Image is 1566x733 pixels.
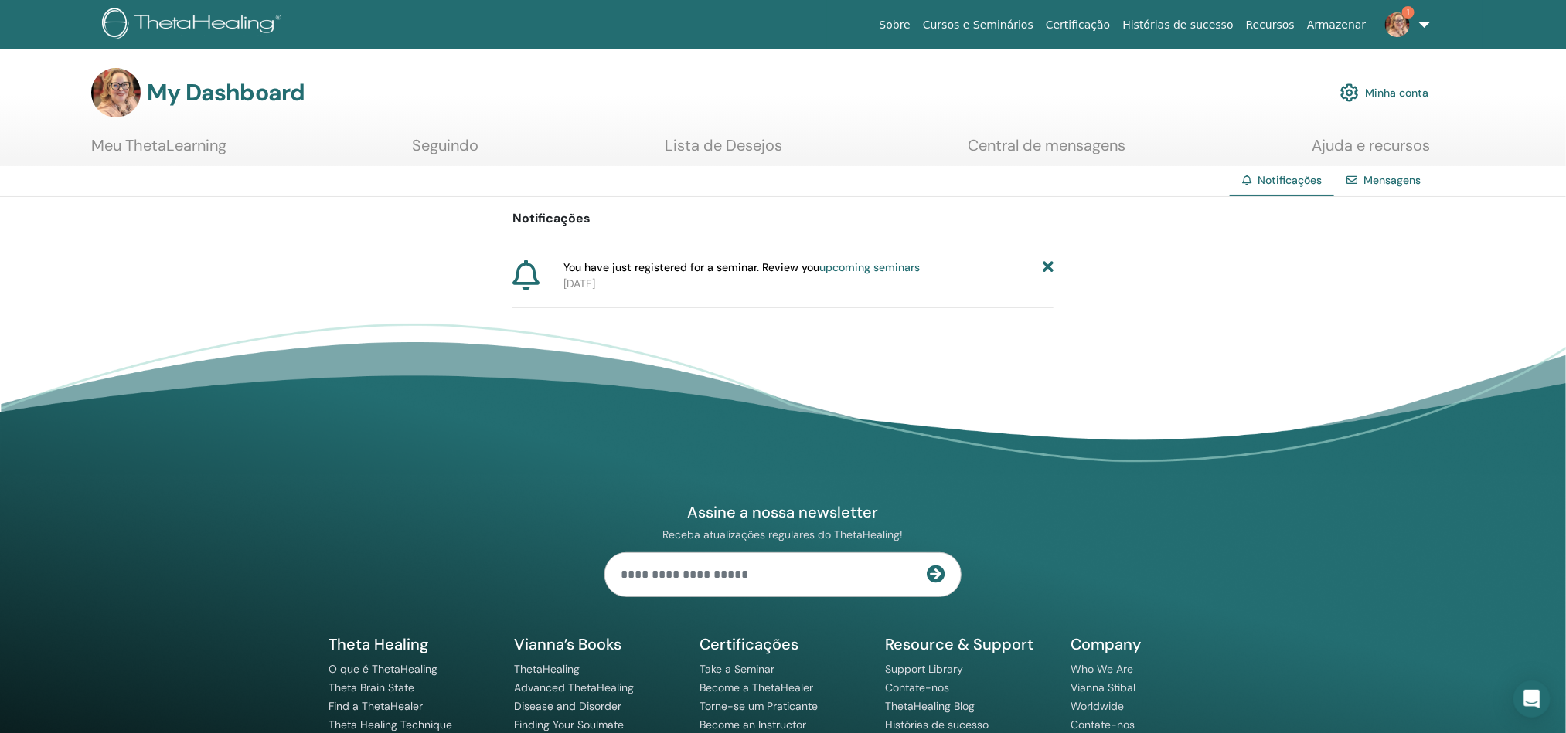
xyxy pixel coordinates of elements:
[91,68,141,117] img: default.jpg
[700,718,806,731] a: Become an Instructor
[885,634,1052,654] h5: Resource & Support
[873,11,917,39] a: Sobre
[1385,12,1410,37] img: default.jpg
[969,136,1126,166] a: Central de mensagens
[1513,680,1551,718] div: Open Intercom Messenger
[819,260,920,274] a: upcoming seminars
[1071,634,1237,654] h5: Company
[665,136,782,166] a: Lista de Desejos
[700,634,866,654] h5: Certificações
[413,136,479,166] a: Seguindo
[885,662,963,676] a: Support Library
[1240,11,1301,39] a: Recursos
[329,634,495,654] h5: Theta Healing
[514,680,634,694] a: Advanced ThetaHealing
[1340,80,1359,106] img: cog.svg
[1340,76,1428,110] a: Minha conta
[1071,718,1135,731] a: Contate-nos
[604,502,962,522] h4: Assine a nossa newsletter
[1312,136,1430,166] a: Ajuda e recursos
[514,662,580,676] a: ThetaHealing
[1071,699,1124,713] a: Worldwide
[329,699,423,713] a: Find a ThetaHealer
[91,136,226,166] a: Meu ThetaLearning
[102,8,287,42] img: logo.png
[514,634,681,654] h5: Vianna’s Books
[917,11,1040,39] a: Cursos e Seminários
[885,718,989,731] a: Histórias de sucesso
[329,718,452,731] a: Theta Healing Technique
[885,699,975,713] a: ThetaHealing Blog
[563,276,1054,292] p: [DATE]
[1071,662,1133,676] a: Who We Are
[1071,680,1135,694] a: Vianna Stibal
[514,699,621,713] a: Disease and Disorder
[1117,11,1240,39] a: Histórias de sucesso
[514,718,624,731] a: Finding Your Soulmate
[700,699,818,713] a: Torne-se um Praticante
[1402,6,1415,19] span: 1
[563,260,920,276] span: You have just registered for a seminar. Review you
[147,79,305,107] h3: My Dashboard
[1301,11,1372,39] a: Armazenar
[885,680,949,694] a: Contate-nos
[1258,173,1322,187] span: Notificações
[1363,173,1421,187] a: Mensagens
[1040,11,1116,39] a: Certificação
[700,662,774,676] a: Take a Seminar
[512,209,1054,228] p: Notificações
[604,528,962,541] p: Receba atualizações regulares do ThetaHealing!
[329,680,414,694] a: Theta Brain State
[700,680,813,694] a: Become a ThetaHealer
[329,662,437,676] a: O que é ThetaHealing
